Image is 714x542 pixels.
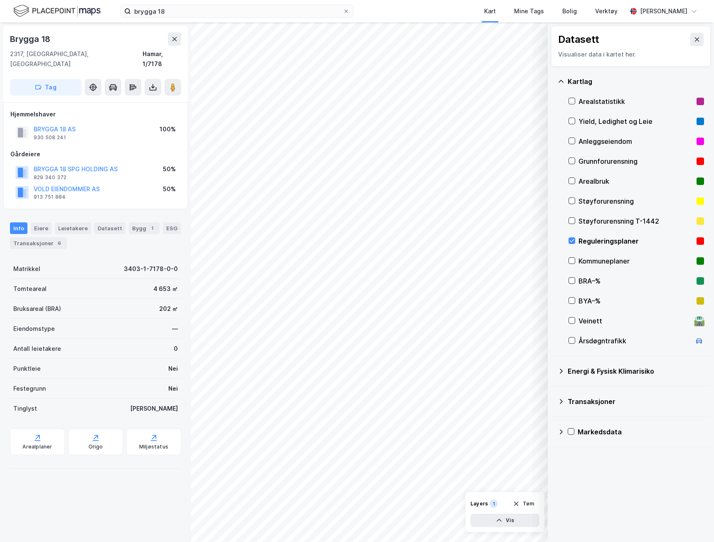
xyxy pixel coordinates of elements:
input: Søk på adresse, matrikkel, gårdeiere, leietakere eller personer [131,5,343,17]
div: Tinglyst [13,404,37,414]
div: Datasett [558,33,599,46]
iframe: Chat Widget [672,502,714,542]
div: Reguleringsplaner [579,236,693,246]
div: Hamar, 1/7178 [143,49,181,69]
div: Layers [470,500,488,507]
div: Kart [484,6,496,16]
div: Yield, Ledighet og Leie [579,116,693,126]
div: Arealstatistikk [579,96,693,106]
div: Verktøy [595,6,618,16]
div: Eiere [31,222,52,234]
div: — [172,324,178,334]
div: Antall leietakere [13,344,61,354]
button: Vis [470,514,539,527]
div: Støyforurensning [579,196,693,206]
div: Punktleie [13,364,41,374]
div: 50% [163,184,176,194]
button: Tøm [507,497,539,510]
div: Origo [89,443,103,450]
div: 202 ㎡ [159,304,178,314]
div: Transaksjoner [568,397,704,406]
div: [PERSON_NAME] [640,6,687,16]
div: Mine Tags [514,6,544,16]
div: Markedsdata [578,427,704,437]
div: Bolig [562,6,577,16]
button: Tag [10,79,81,96]
div: Festegrunn [13,384,46,394]
div: BRA–% [579,276,693,286]
div: Visualiser data i kartet her. [558,49,704,59]
div: Hjemmelshaver [10,109,181,119]
div: Brygga 18 [10,32,52,46]
div: 6 [55,239,64,247]
div: Energi & Fysisk Klimarisiko [568,366,704,376]
div: 50% [163,164,176,174]
div: 3403-1-7178-0-0 [124,264,178,274]
div: Datasett [94,222,126,234]
div: 1 [148,224,156,232]
div: 930 508 241 [34,134,66,141]
div: Kartlag [568,76,704,86]
div: Bruksareal (BRA) [13,304,61,314]
div: 🛣️ [694,315,705,326]
div: Leietakere [55,222,91,234]
div: Støyforurensning T-1442 [579,216,693,226]
div: Matrikkel [13,264,40,274]
div: Veinett [579,316,691,326]
div: BYA–% [579,296,693,306]
div: Nei [168,384,178,394]
div: Info [10,222,27,234]
div: 100% [160,124,176,134]
div: Tomteareal [13,284,47,294]
div: 829 340 372 [34,174,66,181]
div: 4 653 ㎡ [153,284,178,294]
div: Arealbruk [579,176,693,186]
div: Eiendomstype [13,324,55,334]
div: Nei [168,364,178,374]
div: Anleggseiendom [579,136,693,146]
div: 1 [490,500,498,508]
div: Miljøstatus [139,443,168,450]
img: logo.f888ab2527a4732fd821a326f86c7f29.svg [13,4,101,18]
div: [PERSON_NAME] [130,404,178,414]
div: Arealplaner [22,443,52,450]
div: Gårdeiere [10,149,181,159]
div: Transaksjoner [10,237,67,249]
div: ESG [163,222,181,234]
div: Bygg [129,222,160,234]
div: Kommuneplaner [579,256,693,266]
div: 0 [174,344,178,354]
div: Årsdøgntrafikk [579,336,691,346]
div: Kontrollprogram for chat [672,502,714,542]
div: 2317, [GEOGRAPHIC_DATA], [GEOGRAPHIC_DATA] [10,49,143,69]
div: 913 751 884 [34,194,66,200]
div: Grunnforurensning [579,156,693,166]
